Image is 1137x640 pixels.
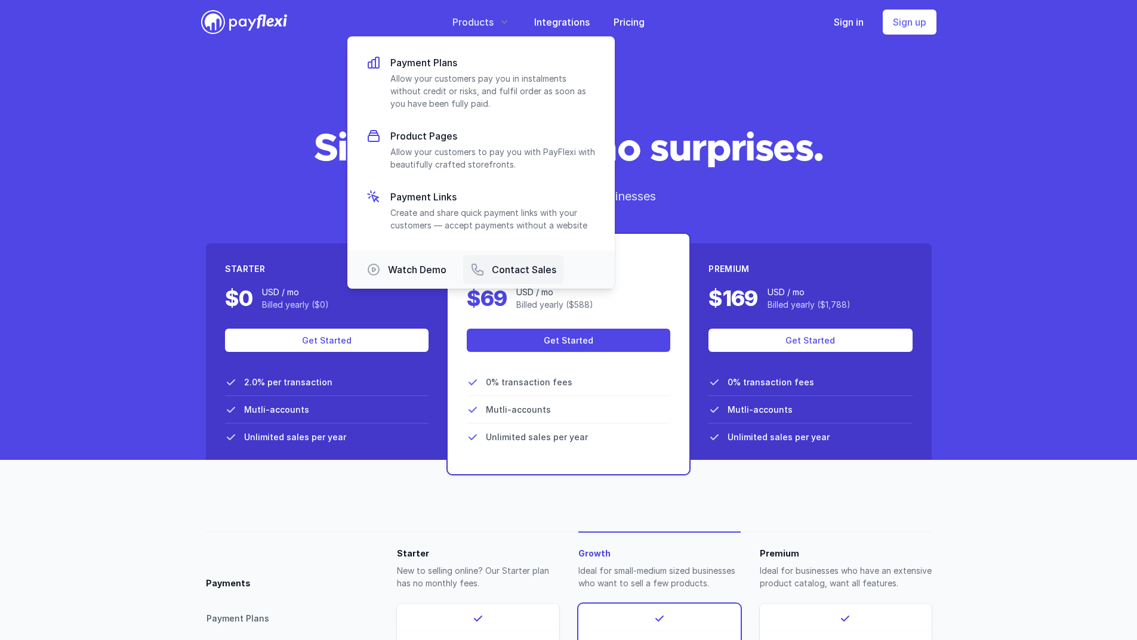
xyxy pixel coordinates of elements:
[768,298,851,311] p: Billed yearly ($1,788)
[614,15,645,29] a: Pricing
[452,15,510,29] button: Products
[486,376,572,388] span: 0% transaction fees
[728,376,814,388] span: 0% transaction fees
[594,130,823,168] span: no surprises.
[534,15,590,29] a: Integrations
[728,403,793,416] span: Mutli-accounts
[359,183,603,239] a: Payment Links Create and share quick payment links with your customers — accept payments without ...
[516,298,593,311] p: Billed yearly ($588)
[467,282,507,314] p: $69
[578,547,741,559] p: Growth
[244,376,332,388] span: 2.0% per transaction
[244,403,309,416] span: Mutli-accounts
[492,262,556,277] span: Contact Sales
[486,403,551,416] span: Mutli-accounts
[359,122,603,178] a: Product Pages Allow your customers to pay you with PayFlexi with beautifully crafted storefronts.
[390,55,596,70] p: Payment Plans
[467,329,670,352] a: Get Started
[206,605,387,632] th: Payment Plans
[578,564,741,589] p: Ideal for small-medium sized businesses who want to sell a few products.
[486,431,588,443] span: Unlimited sales per year
[388,262,446,277] span: Watch Demo
[206,187,932,205] p: For new to growing businesses
[390,72,596,110] p: Allow your customers pay you in instalments without credit or risks, and fulfil order as soon as ...
[760,564,932,589] p: Ideal for businesses who have an extensive product catalog, want all features.
[1077,580,1123,626] iframe: Drift Widget Chat Controller
[314,130,584,168] span: Simple pricing,
[768,286,851,298] p: USD / mo
[452,15,494,29] span: Products
[225,262,429,275] h3: Starter
[390,129,596,143] p: Product Pages
[397,564,559,589] p: New to selling online? Our Starter plan has no monthly fees.
[390,190,596,204] p: Payment Links
[262,298,329,311] p: Billed yearly ($0)
[225,282,252,314] p: $0
[760,547,932,559] p: Premium
[516,286,593,298] p: USD / mo
[225,329,429,352] a: Get Started
[728,431,830,443] span: Unlimited sales per year
[708,329,912,352] a: Get Started
[201,10,287,34] img: PayFlexi
[883,10,936,35] a: Sign up
[206,577,251,589] h3: Payments
[244,431,346,443] span: Unlimited sales per year
[397,547,559,559] p: Starter
[708,262,912,275] h3: Premium
[359,255,454,284] a: Watch Demo
[262,286,329,298] p: USD / mo
[359,48,603,117] a: Payment Plans Allow your customers pay you in instalments without credit or risks, and fulfil ord...
[708,282,757,314] p: $169
[834,15,864,29] a: Sign in
[390,146,596,171] p: Allow your customers to pay you with PayFlexi with beautifully crafted storefronts.
[390,206,596,231] p: Create and share quick payment links with your customers — accept payments without a website
[463,255,563,284] a: Contact Sales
